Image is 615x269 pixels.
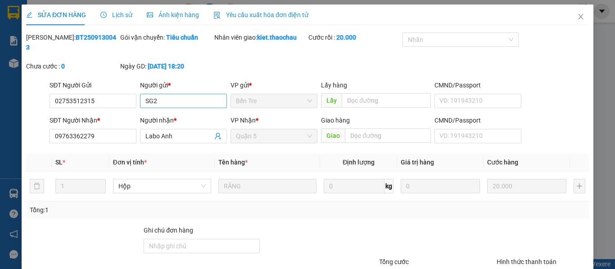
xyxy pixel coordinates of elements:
[214,132,222,140] span: user-add
[213,12,221,19] img: icon
[497,258,556,265] label: Hình thức thanh toán
[6,4,36,33] img: logo
[100,12,107,18] span: clock-circle
[3,66,22,73] span: Gửi từ:
[343,159,375,166] span: Định lượng
[144,227,193,234] label: Ghi chú đơn hàng
[50,80,136,90] div: SĐT Người Gửi
[26,34,116,51] b: BT2509130043
[213,11,308,18] span: Yêu cầu xuất hóa đơn điện tử
[34,46,101,53] strong: BIÊN NHẬN HÀNG GỬI
[144,239,259,253] input: Ghi chú đơn hàng
[401,179,480,193] input: 0
[218,159,248,166] span: Tên hàng
[379,258,409,265] span: Tổng cước
[30,205,238,215] div: Tổng: 1
[50,115,136,125] div: SĐT Người Nhận
[321,117,350,124] span: Giao hàng
[257,34,297,41] b: kiet.thaochau
[140,115,227,125] div: Người nhận
[321,93,342,108] span: Lấy
[120,32,213,42] div: Gói vận chuyển:
[166,34,198,41] b: Tiêu chuẩn
[214,32,307,42] div: Nhân viên giao:
[336,34,356,41] b: 20.000
[113,159,146,166] span: Đơn vị tính
[38,55,97,61] span: Mã ĐH: BT2509130035
[61,63,65,70] b: 0
[434,80,521,90] div: CMND/Passport
[147,11,199,18] span: Ảnh kiện hàng
[236,94,312,108] span: Bến Tre
[231,80,317,90] div: VP gửi
[487,159,518,166] span: Cước hàng
[26,11,86,18] span: SỬA ĐƠN HÀNG
[573,179,585,193] button: plus
[99,65,132,72] span: Người nhận:
[236,129,312,143] span: Quận 5
[118,179,205,193] span: Hộp
[26,32,118,52] div: [PERSON_NAME]:
[434,115,521,125] div: CMND/Passport
[63,5,106,13] span: THẢO CHÂU
[568,5,593,30] button: Close
[147,12,153,18] span: picture
[487,179,566,193] input: 0
[148,63,184,70] b: [DATE] 18:20
[384,179,393,193] span: kg
[26,61,118,71] div: Chưa cước :
[308,32,401,42] div: Cước rồi :
[100,11,132,18] span: Lịch sử
[345,128,430,143] input: Dọc đường
[30,179,44,193] button: delete
[401,159,434,166] span: Giá trị hàng
[140,80,227,90] div: Người gửi
[55,159,63,166] span: SL
[26,12,32,18] span: edit
[321,128,345,143] span: Giao
[577,13,584,20] span: close
[120,61,213,71] div: Ngày GD:
[321,82,347,89] span: Lấy hàng
[218,179,317,193] input: VD: Bàn, Ghế
[231,117,256,124] span: VP Nhận
[342,93,430,108] input: Dọc đường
